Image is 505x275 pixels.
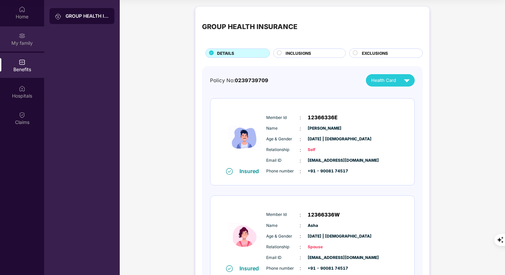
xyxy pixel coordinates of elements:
span: Name [266,223,300,229]
img: svg+xml;base64,PHN2ZyB3aWR0aD0iMjAiIGhlaWdodD0iMjAiIHZpZXdCb3g9IjAgMCAyMCAyMCIgZmlsbD0ibm9uZSIgeG... [19,32,25,39]
div: Policy No: [210,77,268,85]
span: 12366336W [308,211,340,219]
button: Health Card [366,74,415,87]
span: [DATE] | [DEMOGRAPHIC_DATA] [308,233,341,240]
span: Relationship [266,244,300,250]
span: EXCLUSIONS [362,50,388,56]
img: icon [224,109,265,167]
span: Member Id [266,212,300,218]
span: Age & Gender [266,233,300,240]
span: [DATE] | [DEMOGRAPHIC_DATA] [308,136,341,142]
span: 0239739709 [235,77,268,84]
span: Health Card [371,77,396,84]
span: DETAILS [217,50,234,56]
div: Insured [239,168,263,174]
img: svg+xml;base64,PHN2ZyB3aWR0aD0iMjAiIGhlaWdodD0iMjAiIHZpZXdCb3g9IjAgMCAyMCAyMCIgZmlsbD0ibm9uZSIgeG... [55,13,62,20]
span: : [300,146,301,154]
img: svg+xml;base64,PHN2ZyB4bWxucz0iaHR0cDovL3d3dy53My5vcmcvMjAwMC9zdmciIHZpZXdCb3g9IjAgMCAyNCAyNCIgd2... [401,75,413,86]
img: svg+xml;base64,PHN2ZyB4bWxucz0iaHR0cDovL3d3dy53My5vcmcvMjAwMC9zdmciIHdpZHRoPSIxNiIgaGVpZ2h0PSIxNi... [226,265,233,272]
div: GROUP HEALTH INSURANCE [66,13,109,19]
span: INCLUSIONS [286,50,311,56]
div: GROUP HEALTH INSURANCE [202,21,297,32]
span: 12366336E [308,114,337,122]
img: svg+xml;base64,PHN2ZyB4bWxucz0iaHR0cDovL3d3dy53My5vcmcvMjAwMC9zdmciIHdpZHRoPSIxNiIgaGVpZ2h0PSIxNi... [226,168,233,175]
span: [EMAIL_ADDRESS][DOMAIN_NAME] [308,157,341,164]
img: svg+xml;base64,PHN2ZyBpZD0iQmVuZWZpdHMiIHhtbG5zPSJodHRwOi8vd3d3LnczLm9yZy8yMDAwL3N2ZyIgd2lkdGg9Ij... [19,59,25,65]
span: Asha [308,223,341,229]
span: : [300,114,301,121]
span: Name [266,125,300,132]
span: Email ID [266,157,300,164]
img: svg+xml;base64,PHN2ZyBpZD0iQ2xhaW0iIHhtbG5zPSJodHRwOi8vd3d3LnczLm9yZy8yMDAwL3N2ZyIgd2lkdGg9IjIwIi... [19,112,25,118]
span: : [300,243,301,251]
span: : [300,211,301,219]
span: : [300,168,301,175]
span: Age & Gender [266,136,300,142]
span: : [300,233,301,240]
span: Phone number [266,168,300,174]
span: : [300,125,301,132]
span: Phone number [266,265,300,272]
span: : [300,157,301,164]
img: svg+xml;base64,PHN2ZyBpZD0iSG9tZSIgeG1sbnM9Imh0dHA6Ly93d3cudzMub3JnLzIwMDAvc3ZnIiB3aWR0aD0iMjAiIG... [19,6,25,13]
span: +91 - 90081 74517 [308,265,341,272]
span: Email ID [266,255,300,261]
span: +91 - 90081 74517 [308,168,341,174]
span: Member Id [266,115,300,121]
span: Spouse [308,244,341,250]
span: Relationship [266,147,300,153]
img: svg+xml;base64,PHN2ZyBpZD0iSG9zcGl0YWxzIiB4bWxucz0iaHR0cDovL3d3dy53My5vcmcvMjAwMC9zdmciIHdpZHRoPS... [19,85,25,92]
span: : [300,265,301,272]
span: [EMAIL_ADDRESS][DOMAIN_NAME] [308,255,341,261]
div: Insured [239,265,263,272]
span: : [300,254,301,261]
span: Self [308,147,341,153]
span: [PERSON_NAME] [308,125,341,132]
img: icon [224,206,265,265]
span: : [300,136,301,143]
span: : [300,222,301,229]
